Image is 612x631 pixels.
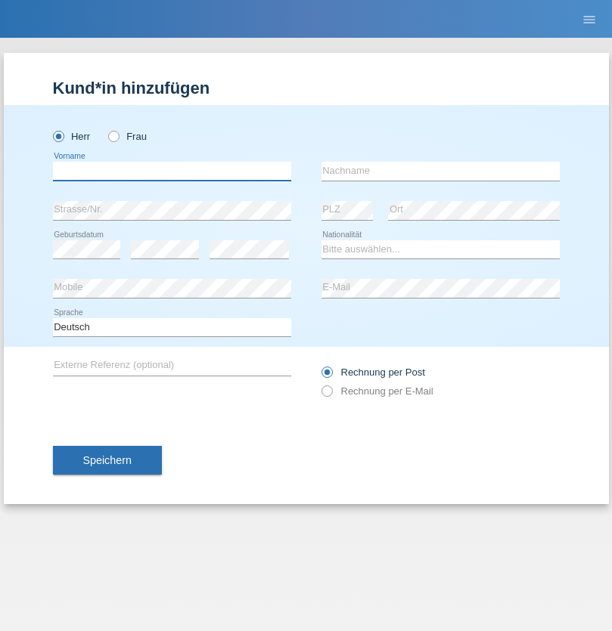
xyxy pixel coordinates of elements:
input: Frau [108,131,118,141]
span: Speichern [83,454,132,466]
input: Rechnung per E-Mail [322,385,331,404]
label: Rechnung per Post [322,367,425,378]
label: Rechnung per E-Mail [322,385,433,397]
input: Herr [53,131,63,141]
a: menu [574,14,604,23]
button: Speichern [53,446,162,475]
h1: Kund*in hinzufügen [53,79,560,97]
label: Herr [53,131,91,142]
i: menu [582,12,597,27]
input: Rechnung per Post [322,367,331,385]
label: Frau [108,131,147,142]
